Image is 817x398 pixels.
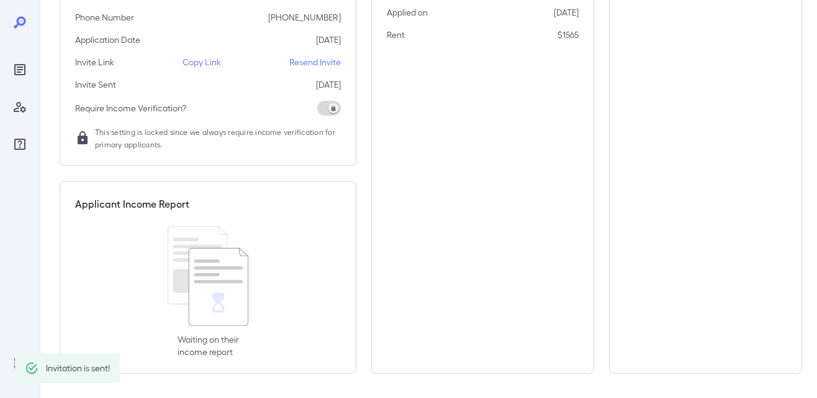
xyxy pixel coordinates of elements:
[387,6,428,19] p: Applied on
[316,34,341,46] p: [DATE]
[75,11,134,24] p: Phone Number
[387,29,405,41] p: Rent
[75,34,140,46] p: Application Date
[268,11,341,24] p: [PHONE_NUMBER]
[10,97,30,117] div: Manage Users
[178,333,239,358] p: Waiting on their income report
[557,29,579,41] p: $1565
[183,56,221,68] p: Copy Link
[75,78,116,91] p: Invite Sent
[10,353,30,373] div: Log Out
[10,60,30,80] div: Reports
[75,102,186,114] p: Require Income Verification?
[46,357,110,379] div: Invitation is sent!
[75,56,114,68] p: Invite Link
[316,78,341,91] p: [DATE]
[75,197,189,211] h5: Applicant Income Report
[554,6,579,19] p: [DATE]
[289,56,341,68] p: Resend Invite
[10,134,30,154] div: FAQ
[95,126,341,150] span: This setting is locked since we always require income verification for primary applicants.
